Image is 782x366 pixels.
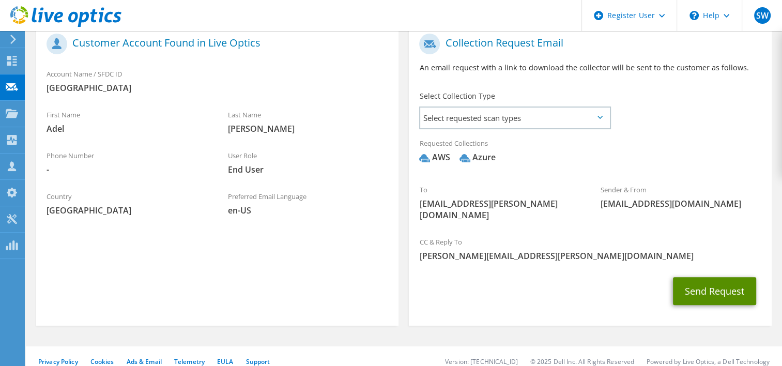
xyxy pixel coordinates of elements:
[174,357,205,366] a: Telemetry
[409,179,590,226] div: To
[228,164,389,175] span: End User
[246,357,270,366] a: Support
[36,186,218,221] div: Country
[36,104,218,140] div: First Name
[419,198,580,221] span: [EMAIL_ADDRESS][PERSON_NAME][DOMAIN_NAME]
[218,186,399,221] div: Preferred Email Language
[228,205,389,216] span: en-US
[445,357,518,366] li: Version: [TECHNICAL_ID]
[419,62,761,73] p: An email request with a link to download the collector will be sent to the customer as follows.
[459,151,495,163] div: Azure
[218,104,399,140] div: Last Name
[36,145,218,180] div: Phone Number
[754,7,771,24] span: SW
[47,34,383,54] h1: Customer Account Found in Live Optics
[36,63,398,99] div: Account Name / SFDC ID
[420,108,609,128] span: Select requested scan types
[689,11,699,20] svg: \n
[419,151,450,163] div: AWS
[228,123,389,134] span: [PERSON_NAME]
[38,357,78,366] a: Privacy Policy
[47,123,207,134] span: Adel
[127,357,162,366] a: Ads & Email
[419,250,761,262] span: [PERSON_NAME][EMAIL_ADDRESS][PERSON_NAME][DOMAIN_NAME]
[409,132,771,174] div: Requested Collections
[47,164,207,175] span: -
[601,198,761,209] span: [EMAIL_ADDRESS][DOMAIN_NAME]
[647,357,770,366] li: Powered by Live Optics, a Dell Technology
[590,179,772,215] div: Sender & From
[530,357,634,366] li: © 2025 Dell Inc. All Rights Reserved
[47,82,388,94] span: [GEOGRAPHIC_DATA]
[419,91,495,101] label: Select Collection Type
[419,34,756,54] h1: Collection Request Email
[409,231,771,267] div: CC & Reply To
[47,205,207,216] span: [GEOGRAPHIC_DATA]
[673,277,756,305] button: Send Request
[218,145,399,180] div: User Role
[90,357,114,366] a: Cookies
[217,357,233,366] a: EULA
